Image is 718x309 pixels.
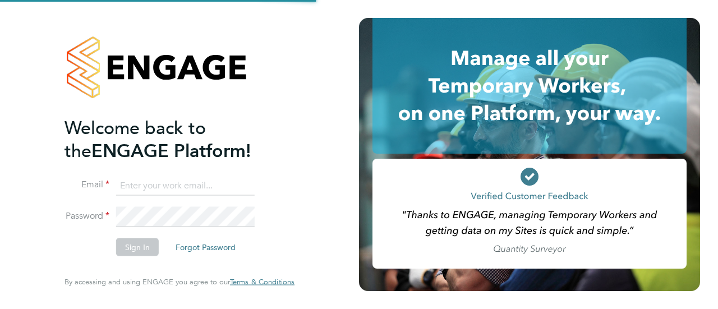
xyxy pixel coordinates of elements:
[167,238,245,256] button: Forgot Password
[65,210,109,222] label: Password
[230,278,294,287] a: Terms & Conditions
[116,238,159,256] button: Sign In
[65,179,109,191] label: Email
[116,176,255,196] input: Enter your work email...
[65,117,206,162] span: Welcome back to the
[65,277,294,287] span: By accessing and using ENGAGE you agree to our
[65,116,283,162] h2: ENGAGE Platform!
[230,277,294,287] span: Terms & Conditions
